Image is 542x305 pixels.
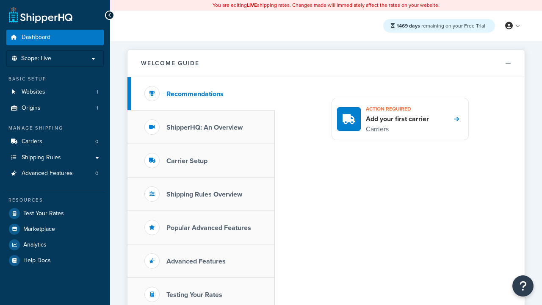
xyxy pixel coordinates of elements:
[6,166,104,181] a: Advanced Features0
[397,22,420,30] strong: 1469 days
[23,226,55,233] span: Marketplace
[6,75,104,83] div: Basic Setup
[95,170,98,177] span: 0
[23,241,47,249] span: Analytics
[6,206,104,221] a: Test Your Rates
[166,90,224,98] h3: Recommendations
[6,197,104,204] div: Resources
[22,170,73,177] span: Advanced Features
[6,100,104,116] li: Origins
[22,138,42,145] span: Carriers
[6,222,104,237] a: Marketplace
[6,134,104,150] a: Carriers0
[21,55,51,62] span: Scope: Live
[166,258,226,265] h3: Advanced Features
[23,257,51,264] span: Help Docs
[95,138,98,145] span: 0
[6,84,104,100] li: Websites
[166,157,207,165] h3: Carrier Setup
[22,34,50,41] span: Dashboard
[6,84,104,100] a: Websites1
[166,191,242,198] h3: Shipping Rules Overview
[247,1,257,9] b: LIVE
[6,134,104,150] li: Carriers
[366,103,429,114] h3: Action required
[97,89,98,96] span: 1
[97,105,98,112] span: 1
[23,210,64,217] span: Test Your Rates
[6,30,104,45] a: Dashboard
[6,125,104,132] div: Manage Shipping
[397,22,485,30] span: remaining on your Free Trial
[22,154,61,161] span: Shipping Rules
[166,291,222,299] h3: Testing Your Rates
[6,237,104,252] a: Analytics
[512,275,534,297] button: Open Resource Center
[6,150,104,166] a: Shipping Rules
[127,50,525,77] button: Welcome Guide
[22,89,45,96] span: Websites
[6,100,104,116] a: Origins1
[366,114,429,124] h4: Add your first carrier
[6,166,104,181] li: Advanced Features
[141,60,199,67] h2: Welcome Guide
[6,253,104,268] a: Help Docs
[166,124,243,131] h3: ShipperHQ: An Overview
[366,124,429,135] p: Carriers
[166,224,251,232] h3: Popular Advanced Features
[22,105,41,112] span: Origins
